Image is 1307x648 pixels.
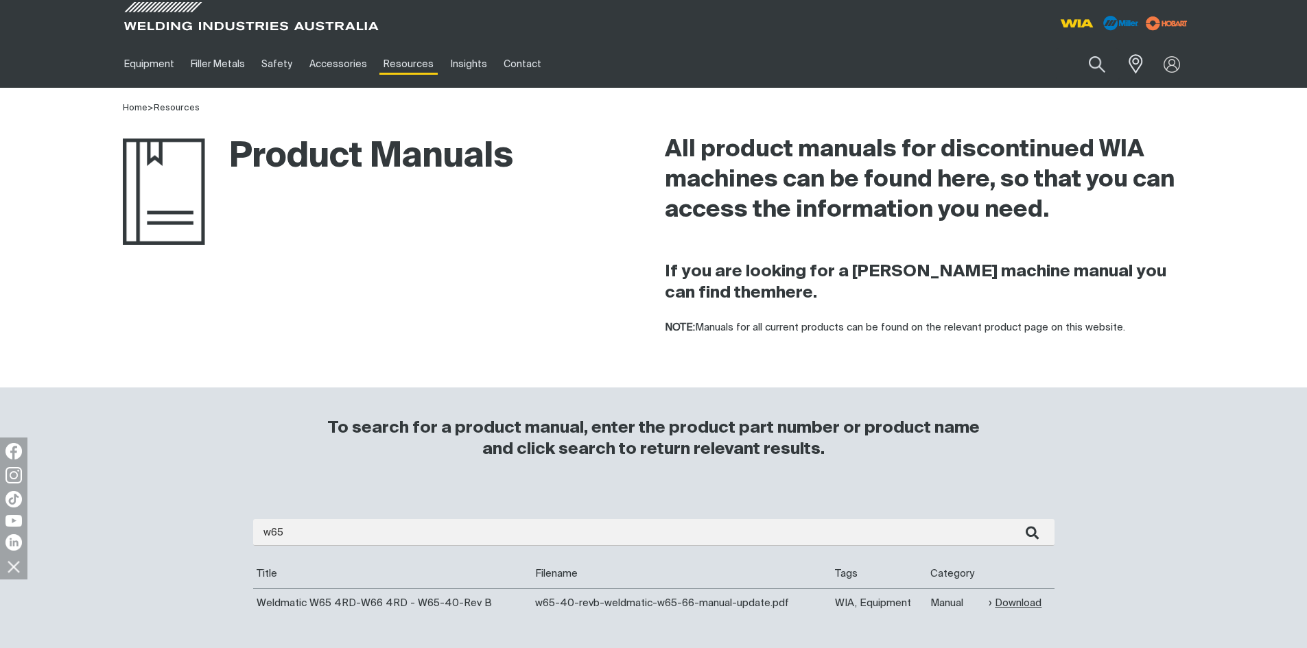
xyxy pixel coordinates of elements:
[2,555,25,578] img: hide socials
[665,135,1185,226] h2: All product manuals for discontinued WIA machines can be found here, so that you can access the i...
[123,104,148,112] a: Home
[495,40,550,88] a: Contact
[665,263,1166,301] strong: If you are looking for a [PERSON_NAME] machine manual you can find them
[927,588,985,617] td: Manual
[776,285,817,301] a: here.
[322,418,986,460] h3: To search for a product manual, enter the product part number or product name and click search to...
[5,467,22,483] img: Instagram
[989,595,1041,611] a: Download
[442,40,495,88] a: Insights
[532,560,832,588] th: Filename
[5,491,22,507] img: TikTok
[1056,48,1120,80] input: Product name or item number...
[116,40,182,88] a: Equipment
[1074,48,1120,80] button: Search products
[182,40,253,88] a: Filler Metals
[375,40,442,88] a: Resources
[665,320,1185,336] p: Manuals for all current products can be found on the relevant product page on this website.
[148,104,154,112] span: >
[116,40,923,88] nav: Main
[123,135,513,180] h1: Product Manuals
[532,588,832,617] td: w65-40-revb-weldmatic-w65-66-manual-update.pdf
[665,322,695,333] strong: NOTE:
[5,443,22,459] img: Facebook
[253,519,1055,546] input: Enter search...
[5,515,22,527] img: YouTube
[1142,13,1192,34] img: miller
[154,104,200,112] a: Resources
[5,534,22,551] img: LinkedIn
[832,588,927,617] td: WIA, Equipment
[253,40,301,88] a: Safety
[927,560,985,588] th: Category
[301,40,375,88] a: Accessories
[832,560,927,588] th: Tags
[253,560,532,588] th: Title
[253,588,532,617] td: Weldmatic W65 4RD-W66 4RD - W65-40-Rev B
